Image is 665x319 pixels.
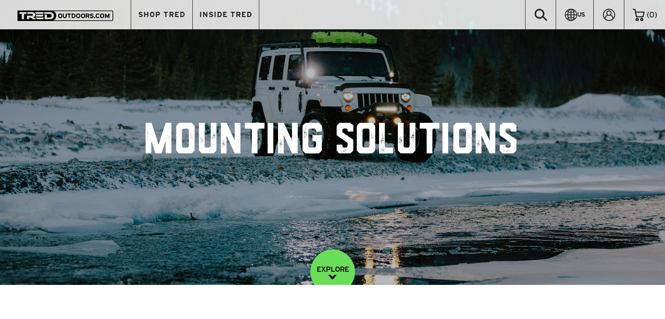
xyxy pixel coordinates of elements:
[633,9,644,21] img: cart-icon
[146,123,519,162] h1: Mounting Solutions
[17,10,113,21] img: TRED Outdoors America
[310,250,355,294] a: EXPLORE
[138,11,185,18] span: SHOP TRED
[328,275,337,279] img: down-image
[647,11,657,19] span: ( )
[199,11,252,18] span: INSIDE TRED
[649,10,655,19] span: 0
